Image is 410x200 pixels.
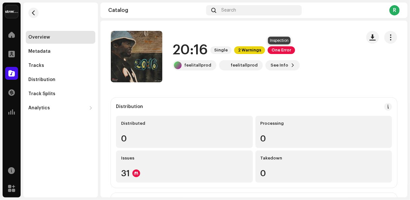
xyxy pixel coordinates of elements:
[26,31,95,44] re-m-nav-item: Overview
[271,59,288,72] span: See Info
[261,156,387,161] div: Takedown
[268,46,295,54] span: One Error
[108,8,204,13] div: Catalog
[210,46,232,54] span: Single
[28,105,50,111] div: Analytics
[5,5,18,18] img: 408b884b-546b-4518-8448-1008f9c76b02
[28,35,50,40] div: Overview
[121,121,248,126] div: Distributed
[28,91,55,96] div: Track Splits
[173,43,208,58] h1: 20:16
[26,102,95,114] re-m-nav-dropdown: Analytics
[26,59,95,72] re-m-nav-item: Tracks
[26,87,95,100] re-m-nav-item: Track Splits
[28,77,55,82] div: Distribution
[234,46,265,54] span: 2 Warnings
[220,61,228,69] img: 84149f60-2d0d-4080-82e7-db0be7ce2461
[121,156,248,161] div: Issues
[221,8,236,13] span: Search
[26,45,95,58] re-m-nav-item: Metadata
[116,104,143,109] div: Distribution
[26,73,95,86] re-m-nav-item: Distribution
[265,60,300,70] button: See Info
[231,63,258,68] div: feelitallprod
[28,49,51,54] div: Metadata
[389,5,400,15] div: R
[28,63,44,68] div: Tracks
[261,121,387,126] div: Processing
[184,63,211,68] div: feelitallprod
